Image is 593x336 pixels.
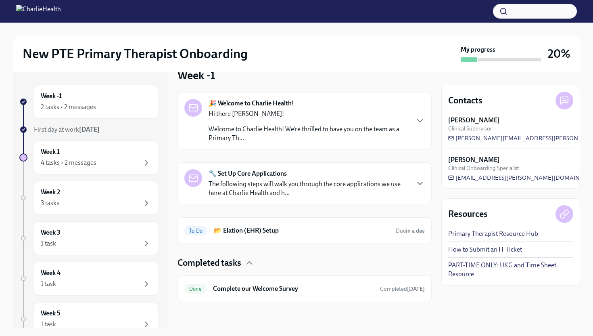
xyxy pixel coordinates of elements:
span: Due [396,227,425,234]
h6: Week 1 [41,147,60,156]
h3: Week -1 [177,68,215,82]
h6: Complete our Welcome Survey [213,284,374,293]
strong: [PERSON_NAME] [448,116,500,125]
strong: 🔧 Set Up Core Applications [209,169,287,178]
h6: Week 2 [41,188,60,197]
p: Hi there [PERSON_NAME]! [209,109,409,118]
strong: in a day [406,227,425,234]
div: 1 task [41,279,56,288]
div: 1 task [41,239,56,248]
a: PART-TIME ONLY: UKG and Time Sheet Resource [448,261,573,279]
span: First day at work [34,126,100,133]
a: Week 14 tasks • 2 messages [19,141,158,174]
h4: Contacts [448,94,482,107]
span: Clinical Onboarding Specialist [448,164,519,172]
a: Week 41 task [19,262,158,296]
a: Week -12 tasks • 2 messages [19,85,158,119]
span: Done [184,286,207,292]
div: Completed tasks [177,257,432,269]
strong: [DATE] [79,126,100,133]
div: 1 task [41,320,56,329]
strong: My progress [461,45,495,54]
h4: Completed tasks [177,257,241,269]
strong: 🎉 Welcome to Charlie Health! [209,99,294,108]
p: Welcome to Charlie Health! We’re thrilled to have you on the team as a Primary Th... [209,125,409,143]
h6: 📂 Elation (EHR) Setup [214,226,389,235]
a: Week 31 task [19,221,158,255]
div: 3 tasks [41,199,59,208]
span: Completed [380,286,425,292]
strong: [DATE] [407,286,425,292]
a: Week 51 task [19,302,158,336]
span: October 10th, 2025 10:00 [396,227,425,235]
a: First day at work[DATE] [19,125,158,134]
strong: [PERSON_NAME] [448,155,500,164]
h4: Resources [448,208,488,220]
a: DoneComplete our Welcome SurveyCompleted[DATE] [184,282,425,295]
h6: Week 4 [41,269,61,277]
span: October 6th, 2025 16:27 [380,285,425,293]
span: To Do [184,228,207,234]
h6: Week -1 [41,92,62,101]
h3: 20% [548,46,570,61]
span: Clinical Supervisor [448,125,492,132]
img: CharlieHealth [16,5,61,18]
div: 2 tasks • 2 messages [41,103,96,111]
div: 4 tasks • 2 messages [41,158,96,167]
h6: Week 5 [41,309,61,318]
h6: Week 3 [41,228,61,237]
a: To Do📂 Elation (EHR) SetupDuein a day [184,224,425,237]
a: How to Submit an IT Ticket [448,245,522,254]
p: The following steps will walk you through the core applications we use here at Charlie Health and... [209,180,409,197]
a: Week 23 tasks [19,181,158,215]
h2: New PTE Primary Therapist Onboarding [23,46,248,62]
a: Primary Therapist Resource Hub [448,229,538,238]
